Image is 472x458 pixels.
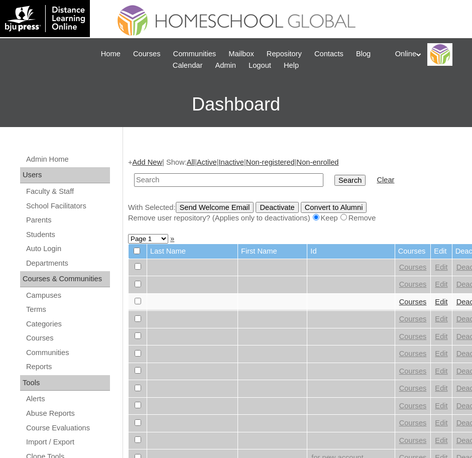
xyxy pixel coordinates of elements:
a: Abuse Reports [25,407,110,420]
a: All [187,158,195,166]
input: Deactivate [256,202,298,213]
div: Courses & Communities [20,271,110,287]
a: Calendar [168,60,207,71]
div: Tools [20,375,110,391]
a: Edit [435,367,447,375]
a: Departments [25,257,110,270]
a: Active [197,158,217,166]
a: Courses [399,367,427,375]
a: Edit [435,298,447,306]
span: Admin [215,60,236,71]
a: Inactive [219,158,245,166]
a: Courses [399,280,427,288]
a: Alerts [25,393,110,405]
a: Blog [351,48,376,60]
td: Id [307,244,394,259]
a: Communities [168,48,221,60]
a: Courses [128,48,166,60]
a: Courses [399,419,427,427]
span: Help [284,60,299,71]
a: Admin [210,60,241,71]
a: Students [25,228,110,241]
a: Admin Home [25,153,110,166]
h3: Dashboard [5,82,467,127]
a: Faculty & Staff [25,185,110,198]
td: Edit [431,244,451,259]
a: Courses [399,436,427,444]
a: Courses [399,402,427,410]
a: Categories [25,318,110,330]
span: Contacts [314,48,343,60]
a: Terms [25,303,110,316]
span: Communities [173,48,216,60]
a: School Facilitators [25,200,110,212]
div: Online [395,43,462,66]
a: Repository [262,48,307,60]
input: Send Welcome Email [176,202,254,213]
input: Search [334,175,366,186]
a: Add New [133,158,162,166]
a: Edit [435,350,447,358]
span: Courses [133,48,161,60]
a: Courses [399,263,427,271]
a: Import / Export [25,436,110,448]
a: Clear [377,176,394,184]
input: Convert to Alumni [301,202,367,213]
a: Parents [25,214,110,226]
a: Edit [435,402,447,410]
a: Edit [435,384,447,392]
a: Communities [25,347,110,359]
a: Courses [399,350,427,358]
a: Edit [435,419,447,427]
td: Courses [395,244,431,259]
a: Contacts [309,48,348,60]
span: Repository [267,48,302,60]
a: Courses [25,332,110,345]
div: Remove user repository? (Applies only to deactivations) Keep Remove [128,213,462,223]
span: Calendar [173,60,202,71]
a: Logout [244,60,276,71]
a: Courses [399,298,427,306]
span: Mailbox [228,48,254,60]
div: With Selected: [128,202,462,223]
a: Edit [435,315,447,323]
a: Edit [435,280,447,288]
a: Mailbox [223,48,259,60]
a: Help [279,60,304,71]
a: Non-registered [246,158,295,166]
a: Reports [25,361,110,373]
div: + | Show: | | | | [128,157,462,223]
a: Non-enrolled [297,158,339,166]
a: Home [96,48,126,60]
a: » [170,235,174,243]
a: Courses [399,332,427,340]
a: Course Evaluations [25,422,110,434]
div: Users [20,167,110,183]
a: Courses [399,315,427,323]
a: Campuses [25,289,110,302]
img: Online Academy [427,43,452,66]
td: First Name [238,244,307,259]
span: Logout [249,60,271,71]
a: Edit [435,436,447,444]
input: Search [134,173,323,187]
span: Home [101,48,121,60]
a: Edit [435,263,447,271]
span: Blog [356,48,371,60]
a: Auto Login [25,243,110,255]
img: logo-white.png [5,5,85,32]
a: Courses [399,384,427,392]
a: Edit [435,332,447,340]
td: Last Name [147,244,238,259]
